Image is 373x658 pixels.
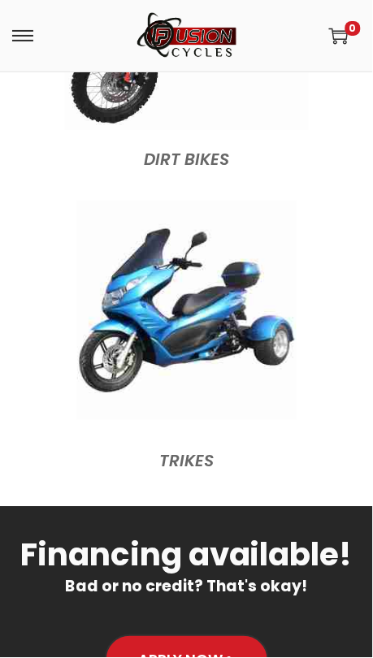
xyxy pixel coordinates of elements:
[16,439,357,474] figcaption: Trikes
[8,539,365,571] h3: Financing available!
[136,12,237,59] img: Woostify mobile logo
[8,579,365,595] h4: Bad or no credit? That's okay!
[16,137,357,172] figcaption: Dirt Bikes
[329,26,349,45] a: 0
